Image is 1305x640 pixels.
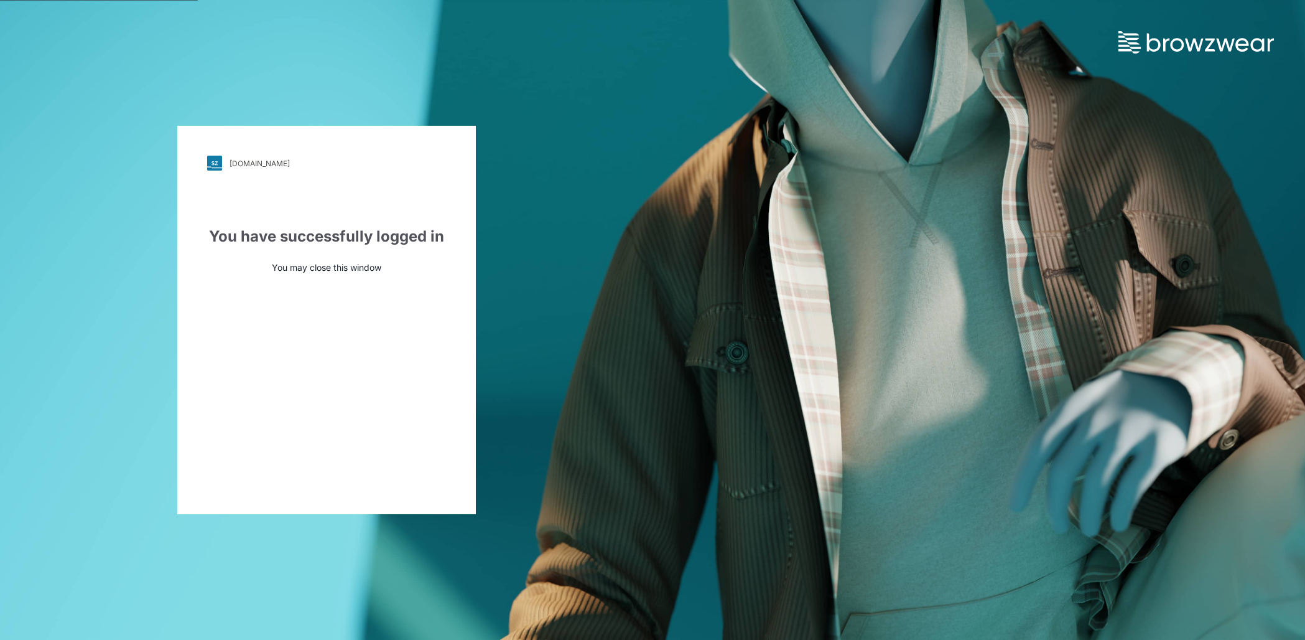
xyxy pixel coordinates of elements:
img: svg+xml;base64,PHN2ZyB3aWR0aD0iMjgiIGhlaWdodD0iMjgiIHZpZXdCb3g9IjAgMCAyOCAyOCIgZmlsbD0ibm9uZSIgeG... [207,156,222,171]
img: browzwear-logo.73288ffb.svg [1118,31,1274,54]
div: [DOMAIN_NAME] [230,159,290,168]
a: [DOMAIN_NAME] [207,156,446,171]
div: You have successfully logged in [207,225,446,248]
p: You may close this window [207,261,446,274]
